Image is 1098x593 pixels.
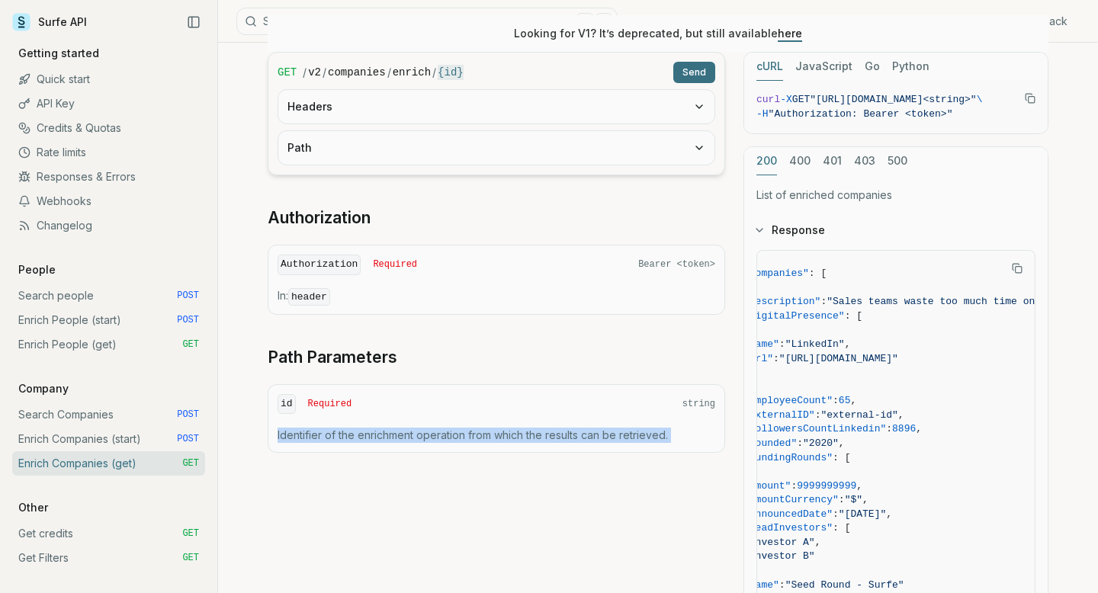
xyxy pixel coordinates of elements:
[12,284,205,308] a: Search people POST
[1019,87,1042,110] button: Copy Text
[177,290,199,302] span: POST
[850,395,856,406] span: ,
[303,65,307,80] span: /
[797,438,803,449] span: :
[12,213,205,238] a: Changelog
[682,398,715,410] span: string
[833,508,839,520] span: :
[810,94,976,105] span: "[URL][DOMAIN_NAME]<string>"
[278,288,715,305] p: In:
[862,494,868,505] span: ,
[778,27,802,40] a: here
[576,13,593,30] kbd: ⌘
[268,347,397,368] a: Path Parameters
[432,65,436,80] span: /
[865,53,880,81] button: Go
[845,310,862,322] span: : [
[888,147,907,175] button: 500
[795,53,852,81] button: JavaScript
[12,11,87,34] a: Surfe API
[779,338,785,350] span: :
[839,395,851,406] span: 65
[898,409,904,421] span: ,
[743,310,845,322] span: "digitalPresence"
[308,398,352,410] span: Required
[839,438,845,449] span: ,
[12,116,205,140] a: Credits & Quotas
[278,131,714,165] button: Path
[373,258,417,271] span: Required
[892,53,929,81] button: Python
[845,338,851,350] span: ,
[323,65,326,80] span: /
[743,494,839,505] span: "amountCurrency"
[892,423,916,434] span: 8896
[820,409,897,421] span: "external-id"
[182,11,205,34] button: Collapse Sidebar
[769,108,953,120] span: "Authorization: Bearer <token>"
[12,500,54,515] p: Other
[779,579,785,591] span: :
[438,65,464,80] code: {id}
[12,308,205,332] a: Enrich People (start) POST
[809,268,827,279] span: : [
[845,494,862,505] span: "$"
[803,438,839,449] span: "2020"
[854,147,875,175] button: 403
[743,579,779,591] span: "name"
[328,65,386,80] code: companies
[743,395,833,406] span: "employeeCount"
[839,508,886,520] span: "[DATE]"
[886,508,892,520] span: ,
[278,394,296,415] code: id
[268,207,371,229] a: Authorization
[12,332,205,357] a: Enrich People (get) GET
[278,428,715,443] p: Identifier of the enrichment operation from which the results can be retrieved.
[792,94,810,105] span: GET
[886,423,892,434] span: :
[177,409,199,421] span: POST
[12,91,205,116] a: API Key
[743,480,791,492] span: "amount"
[12,262,62,277] p: People
[789,147,811,175] button: 400
[779,353,898,364] span: "[URL][DOMAIN_NAME]"
[638,258,715,271] span: Bearer <token>
[756,53,783,81] button: cURL
[743,537,815,548] span: "Investor A"
[12,546,205,570] a: Get Filters GET
[288,288,330,306] code: header
[673,62,715,83] button: Send
[743,338,779,350] span: "name"
[743,409,815,421] span: "externalID"
[12,521,205,546] a: Get credits GET
[785,579,904,591] span: "Seed Round - Surfe"
[856,480,862,492] span: ,
[916,423,922,434] span: ,
[12,165,205,189] a: Responses & Errors
[514,26,802,41] p: Looking for V1? It’s deprecated, but still available
[177,314,199,326] span: POST
[756,94,780,105] span: curl
[756,108,769,120] span: -H
[12,427,205,451] a: Enrich Companies (start) POST
[856,14,915,29] a: Get API Key
[308,65,321,80] code: v2
[1006,257,1029,280] button: Copy Text
[743,452,833,463] span: "fundingRounds"
[596,13,612,30] kbd: K
[387,65,391,80] span: /
[12,67,205,91] a: Quick start
[743,353,773,364] span: "url"
[12,381,75,396] p: Company
[756,188,1035,203] p: List of enriched companies
[182,527,199,540] span: GET
[12,451,205,476] a: Enrich Companies (get) GET
[833,522,850,534] span: : [
[839,494,845,505] span: :
[278,255,361,275] code: Authorization
[182,338,199,351] span: GET
[833,395,839,406] span: :
[823,147,842,175] button: 401
[12,46,105,61] p: Getting started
